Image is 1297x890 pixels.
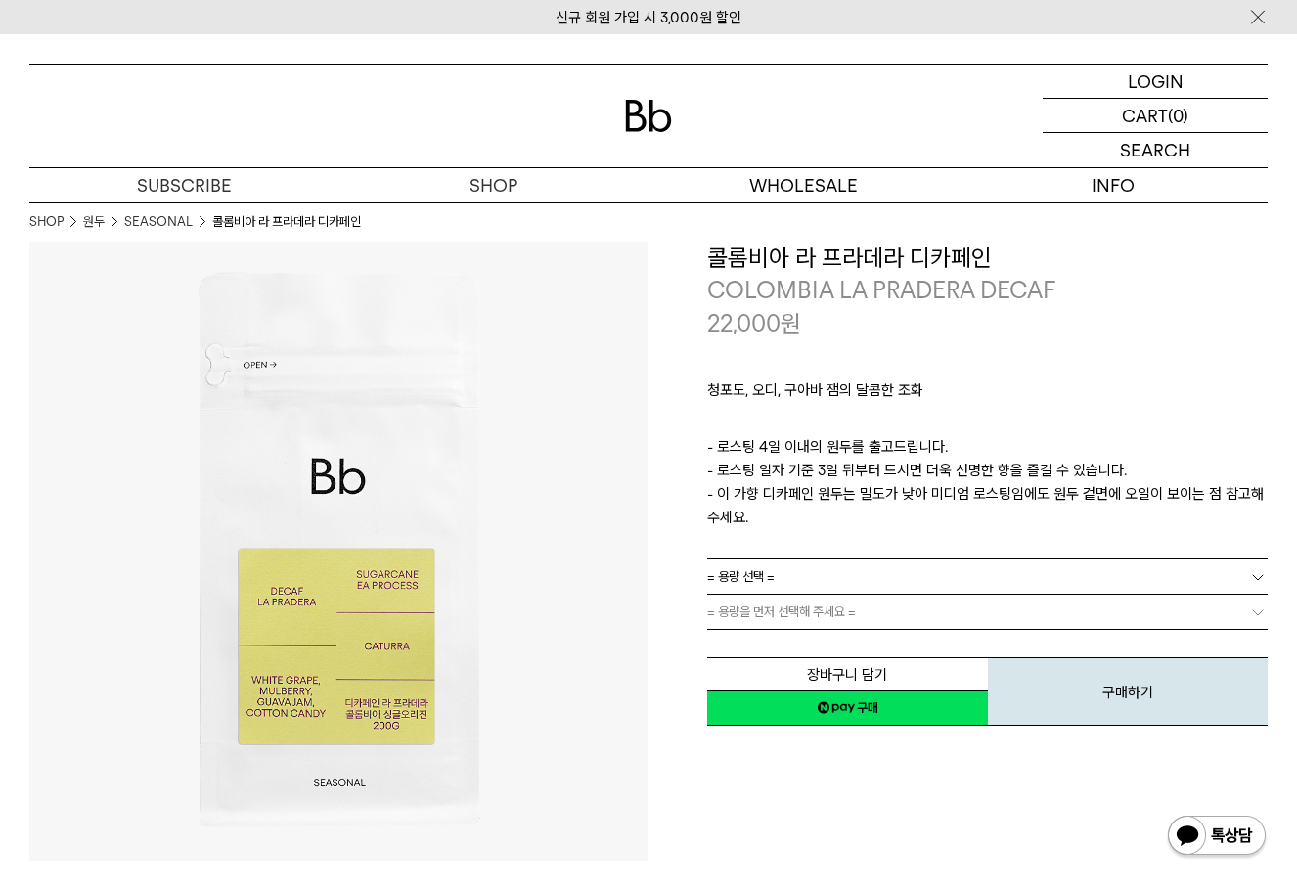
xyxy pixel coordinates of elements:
span: = 용량을 먼저 선택해 주세요 = [707,595,856,629]
a: 신규 회원 가입 시 3,000원 할인 [556,9,741,26]
p: CART [1122,99,1168,132]
a: SHOP [29,212,64,232]
a: SHOP [339,168,649,202]
a: SUBSCRIBE [29,168,339,202]
span: = 용량 선택 = [707,559,775,594]
p: - 로스팅 4일 이내의 원두를 출고드립니다. - 로스팅 일자 기준 3일 뒤부터 드시면 더욱 선명한 향을 즐길 수 있습니다. - 이 가향 디카페인 원두는 밀도가 낮아 미디엄 로... [707,435,1268,529]
h3: 콜롬비아 라 프라데라 디카페인 [707,242,1268,275]
a: 원두 [83,212,105,232]
p: (0) [1168,99,1188,132]
button: 구매하기 [988,657,1269,726]
p: 22,000 [707,307,801,340]
p: COLOMBIA LA PRADERA DECAF [707,274,1268,307]
p: WHOLESALE [648,168,959,202]
p: SEARCH [1120,133,1190,167]
p: LOGIN [1128,65,1184,98]
img: 카카오톡 채널 1:1 채팅 버튼 [1166,814,1268,861]
span: 원 [781,309,801,337]
img: 콜롬비아 라 프라데라 디카페인 [29,242,648,861]
a: CART (0) [1043,99,1268,133]
p: ㅤ [707,412,1268,435]
a: 새창 [707,690,988,726]
p: 청포도, 오디, 구아바 잼의 달콤한 조화 [707,378,1268,412]
a: LOGIN [1043,65,1268,99]
button: 장바구니 담기 [707,657,988,691]
p: INFO [959,168,1269,202]
a: SEASONAL [124,212,193,232]
img: 로고 [625,100,672,132]
li: 콜롬비아 라 프라데라 디카페인 [212,212,361,232]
